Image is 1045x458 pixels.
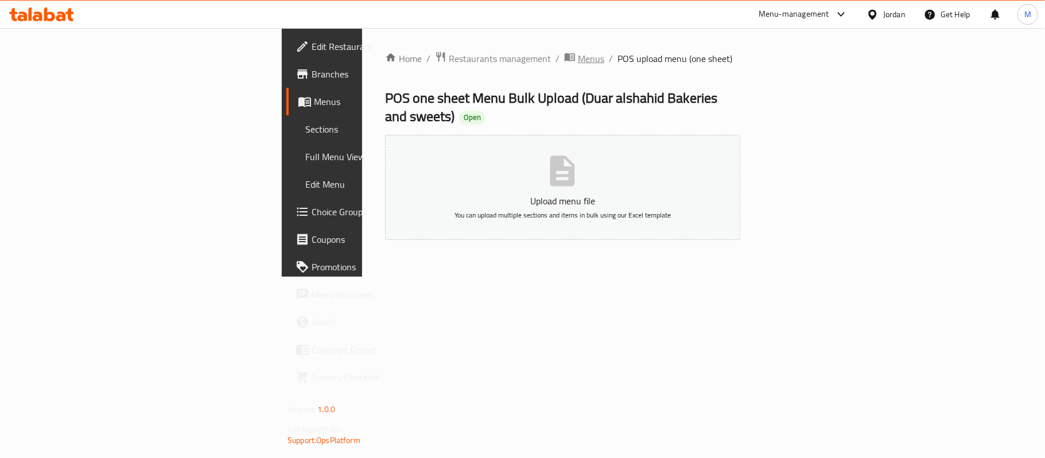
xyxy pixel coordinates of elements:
[459,111,485,125] div: Open
[286,226,456,253] a: Coupons
[759,7,829,21] div: Menu-management
[403,194,722,208] p: Upload menu file
[609,52,613,65] li: /
[286,88,456,115] a: Menus
[312,67,447,81] span: Branches
[286,253,456,281] a: Promotions
[312,343,447,356] span: Coverage Report
[312,232,447,246] span: Coupons
[305,177,447,191] span: Edit Menu
[312,288,447,301] span: Menu disclaimer
[564,51,604,66] a: Menus
[617,52,732,65] span: POS upload menu (one sheet)
[288,421,340,436] span: Get support on:
[459,112,485,122] span: Open
[385,135,740,240] button: Upload menu fileYou can upload multiple sections and items in bulk using our Excel template
[296,170,456,198] a: Edit Menu
[317,402,335,417] span: 1.0.0
[305,122,447,136] span: Sections
[288,433,360,448] a: Support.OpsPlatform
[286,281,456,308] a: Menu disclaimer
[305,150,447,164] span: Full Menu View
[883,8,906,21] div: Jordan
[312,315,447,329] span: Upsell
[555,52,560,65] li: /
[578,52,604,65] span: Menus
[312,40,447,53] span: Edit Restaurant
[296,115,456,143] a: Sections
[312,205,447,219] span: Choice Groups
[385,51,740,66] nav: breadcrumb
[454,208,671,222] span: You can upload multiple sections and items in bulk using our Excel template
[1024,8,1031,21] span: M
[435,51,551,66] a: Restaurants management
[286,308,456,336] a: Upsell
[312,370,447,384] span: Grocery Checklist
[312,260,447,274] span: Promotions
[296,143,456,170] a: Full Menu View
[288,402,316,417] span: Version:
[385,85,717,129] span: POS one sheet Menu Bulk Upload ( Duar alshahid Bakeries and sweets )
[286,198,456,226] a: Choice Groups
[286,60,456,88] a: Branches
[286,363,456,391] a: Grocery Checklist
[449,52,551,65] span: Restaurants management
[286,33,456,60] a: Edit Restaurant
[286,336,456,363] a: Coverage Report
[314,95,447,108] span: Menus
